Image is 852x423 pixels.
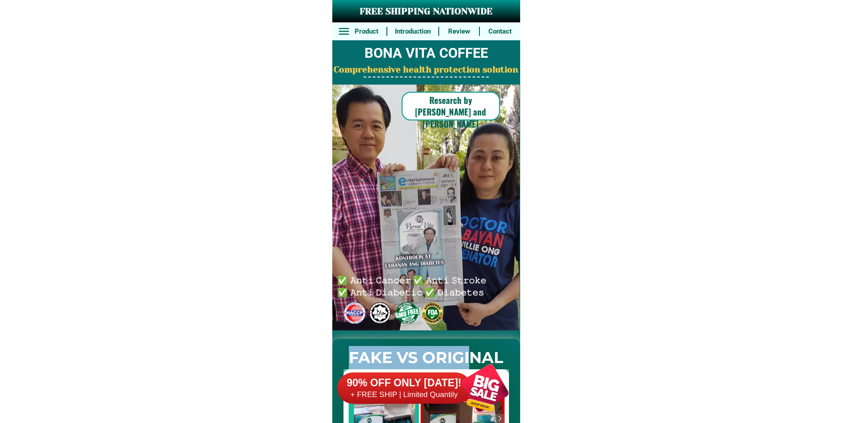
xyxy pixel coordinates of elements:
[332,5,520,18] h3: FREE SHIPPING NATIONWIDE
[337,390,471,400] h6: + FREE SHIP | Limited Quantily
[402,94,500,130] h6: Research by [PERSON_NAME] and [PERSON_NAME]
[337,376,471,390] h6: 90% OFF ONLY [DATE]!
[485,26,515,37] h6: Contact
[332,43,520,64] h2: BONA VITA COFFEE
[392,26,433,37] h6: Introduction
[332,346,520,370] h2: FAKE VS ORIGINAL
[337,273,490,297] h6: ✅ 𝙰𝚗𝚝𝚒 𝙲𝚊𝚗𝚌𝚎𝚛 ✅ 𝙰𝚗𝚝𝚒 𝚂𝚝𝚛𝚘𝚔𝚎 ✅ 𝙰𝚗𝚝𝚒 𝙳𝚒𝚊𝚋𝚎𝚝𝚒𝚌 ✅ 𝙳𝚒𝚊𝚋𝚎𝚝𝚎𝚜
[444,26,475,37] h6: Review
[332,64,520,77] h2: Comprehensive health protection solution
[351,26,381,37] h6: Product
